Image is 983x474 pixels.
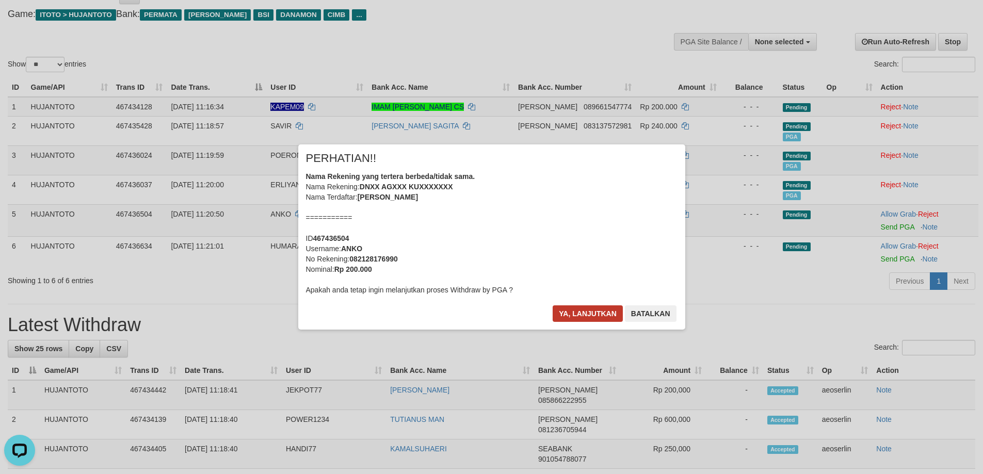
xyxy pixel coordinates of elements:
button: Ya, lanjutkan [553,305,623,322]
b: DNXX AGXXX KUXXXXXXX [360,183,453,191]
b: 467436504 [313,234,349,242]
div: Nama Rekening: Nama Terdaftar: =========== ID Username: No Rekening: Nominal: Apakah anda tetap i... [306,171,678,295]
b: 082128176990 [349,255,397,263]
b: Rp 200.000 [334,265,372,273]
b: [PERSON_NAME] [358,193,418,201]
b: ANKO [341,244,362,253]
span: PERHATIAN!! [306,153,377,164]
button: Batalkan [625,305,676,322]
button: Open LiveChat chat widget [4,4,35,35]
b: Nama Rekening yang tertera berbeda/tidak sama. [306,172,475,181]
